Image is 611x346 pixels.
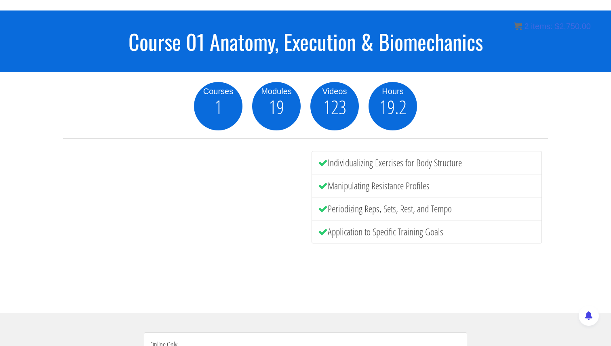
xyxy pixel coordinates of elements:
div: Modules [252,85,301,97]
span: items: [531,22,552,31]
span: 1 [215,97,222,117]
a: 2 items: $2,750.00 [514,22,591,31]
span: 123 [323,97,346,117]
div: Hours [369,85,417,97]
span: 19 [269,97,284,117]
li: Individualizing Exercises for Body Structure [312,151,542,174]
li: Periodizing Reps, Sets, Rest, and Tempo [312,197,542,220]
bdi: 2,750.00 [555,22,591,31]
li: Application to Specific Training Goals [312,220,542,243]
li: Manipulating Resistance Profiles [312,174,542,197]
span: 19.2 [379,97,407,117]
span: $ [555,22,559,31]
div: Courses [194,85,242,97]
img: icon11.png [514,22,522,30]
span: 2 [524,22,529,31]
div: Videos [310,85,359,97]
